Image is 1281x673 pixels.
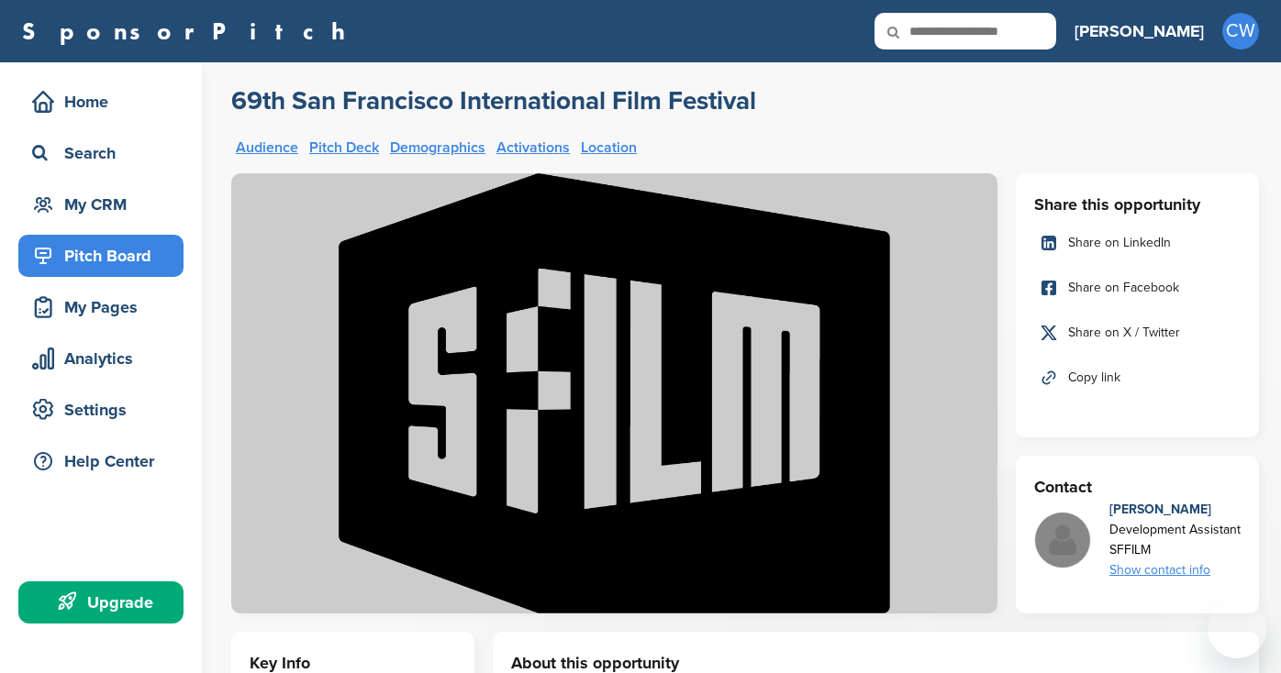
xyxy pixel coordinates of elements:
a: Help Center [18,440,184,482]
a: Activations [496,140,570,155]
span: Share on Facebook [1068,278,1179,298]
div: Pitch Board [28,239,184,272]
a: Share on X / Twitter [1034,314,1241,352]
div: Settings [28,393,184,426]
span: Share on LinkedIn [1068,233,1171,253]
div: Upgrade [28,586,184,619]
a: Copy link [1034,359,1241,397]
a: Share on Facebook [1034,269,1241,307]
a: Share on LinkedIn [1034,224,1241,262]
div: My CRM [28,188,184,221]
div: Show contact info [1109,560,1241,580]
a: My Pages [18,286,184,328]
div: My Pages [28,291,184,324]
a: Upgrade [18,581,184,623]
a: Home [18,81,184,123]
a: Search [18,132,184,174]
div: Home [28,85,184,118]
span: Copy link [1068,368,1120,388]
a: Analytics [18,337,184,380]
span: Share on X / Twitter [1068,323,1180,343]
a: Pitch Board [18,235,184,277]
a: Settings [18,389,184,431]
div: SFFILM [1109,540,1241,560]
a: [PERSON_NAME] [1075,11,1204,51]
div: Analytics [28,342,184,375]
img: Missing [1035,513,1090,568]
a: Audience [236,140,298,155]
a: Demographics [390,140,485,155]
a: Location [581,140,637,155]
iframe: Button to launch messaging window [1208,600,1266,658]
img: Sponsorpitch & [231,173,997,613]
span: CW [1222,13,1259,50]
h3: Contact [1034,474,1241,500]
div: Help Center [28,445,184,478]
h3: Share this opportunity [1034,192,1241,217]
a: SponsorPitch [22,19,357,43]
a: Pitch Deck [309,140,379,155]
div: Development Assistant [1109,520,1241,540]
a: 69th San Francisco International Film Festival [231,84,756,117]
div: [PERSON_NAME] [1109,500,1241,520]
a: My CRM [18,183,184,226]
div: Search [28,137,184,170]
h3: [PERSON_NAME] [1075,18,1204,44]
